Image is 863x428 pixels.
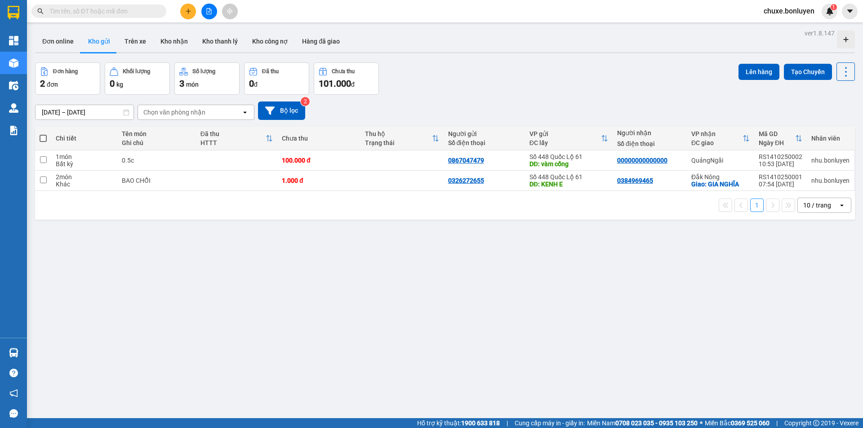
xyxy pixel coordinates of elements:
button: Số lượng3món [174,62,240,95]
button: caret-down [842,4,858,19]
button: Kho gửi [81,31,117,52]
div: Giao: GIA NGHĨA [691,181,750,188]
span: notification [9,389,18,397]
div: 0384969465 [617,177,653,184]
span: question-circle [9,369,18,377]
span: 101.000 [319,78,351,89]
span: 0 [249,78,254,89]
div: 1.000 đ [282,177,356,184]
button: Tạo Chuyến [784,64,832,80]
button: Trên xe [117,31,153,52]
img: icon-new-feature [826,7,834,15]
th: Toggle SortBy [525,127,613,150]
img: logo-vxr [8,6,19,19]
input: Select a date range. [36,105,133,119]
div: 00000000000000 [617,157,667,164]
div: Nhân viên [811,135,850,142]
div: DĐ: KENH E [529,181,608,188]
strong: 0708 023 035 - 0935 103 250 [615,419,698,427]
div: 10:53 [DATE] [759,160,802,168]
div: RS1410250001 [759,173,802,181]
div: Đơn hàng [53,68,78,75]
svg: open [838,202,845,209]
sup: 2 [301,97,310,106]
span: 1 [832,4,835,10]
div: 0867047479 [448,157,484,164]
strong: 0369 525 060 [731,419,770,427]
span: aim [227,8,233,14]
div: ver 1.8.147 [805,28,835,38]
div: Số điện thoại [448,139,520,146]
span: copyright [813,420,819,426]
button: Chưa thu101.000đ [314,62,379,95]
div: 07:54 [DATE] [759,181,802,188]
div: Ghi chú [122,139,191,146]
div: Số 448 Quốc Lộ 61 [529,153,608,160]
button: Khối lượng0kg [105,62,170,95]
div: Số 448 Quốc Lộ 61 [529,173,608,181]
span: đơn [47,81,58,88]
span: plus [185,8,191,14]
div: nhu.bonluyen [811,177,850,184]
span: ⚪️ [700,421,703,425]
div: 0.5c [122,157,191,164]
div: Số lượng [192,68,215,75]
button: plus [180,4,196,19]
img: warehouse-icon [9,348,18,357]
span: đ [254,81,258,88]
span: món [186,81,199,88]
div: VP gửi [529,130,601,137]
div: 2 món [56,173,113,181]
th: Toggle SortBy [196,127,277,150]
div: DĐ: vàm cống [529,160,608,168]
div: Tạo kho hàng mới [837,31,855,49]
button: file-add [201,4,217,19]
button: Lên hàng [738,64,779,80]
div: Thu hộ [365,130,432,137]
div: Khối lượng [123,68,150,75]
sup: 1 [831,4,837,10]
th: Toggle SortBy [754,127,807,150]
div: Ngày ĐH [759,139,795,146]
div: Bất kỳ [56,160,113,168]
span: 2 [40,78,45,89]
div: HTTT [200,139,266,146]
span: chuxe.bonluyen [756,5,822,17]
div: RS1410250002 [759,153,802,160]
img: dashboard-icon [9,36,18,45]
svg: open [241,109,249,116]
button: Kho công nợ [245,31,295,52]
div: Tên món [122,130,191,137]
span: file-add [206,8,212,14]
div: Chưa thu [282,135,356,142]
span: message [9,409,18,418]
input: Tìm tên, số ĐT hoặc mã đơn [49,6,156,16]
div: Mã GD [759,130,795,137]
span: caret-down [846,7,854,15]
div: Trạng thái [365,139,432,146]
div: Đã thu [262,68,279,75]
div: Đã thu [200,130,266,137]
strong: 1900 633 818 [461,419,500,427]
div: BAO CHỔI [122,177,191,184]
div: Người nhận [617,129,682,137]
img: warehouse-icon [9,58,18,68]
div: 0326272655 [448,177,484,184]
span: Hỗ trợ kỹ thuật: [417,418,500,428]
button: Đã thu0đ [244,62,309,95]
span: | [776,418,778,428]
button: 1 [750,199,764,212]
div: ĐC giao [691,139,743,146]
div: 100.000 đ [282,157,356,164]
div: Khác [56,181,113,188]
th: Toggle SortBy [360,127,444,150]
span: search [37,8,44,14]
button: Đơn hàng2đơn [35,62,100,95]
span: 0 [110,78,115,89]
div: QuảngNgãi [691,157,750,164]
img: solution-icon [9,126,18,135]
button: Bộ lọc [258,101,305,120]
span: 3 [179,78,184,89]
span: Miền Nam [587,418,698,428]
span: đ [351,81,355,88]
